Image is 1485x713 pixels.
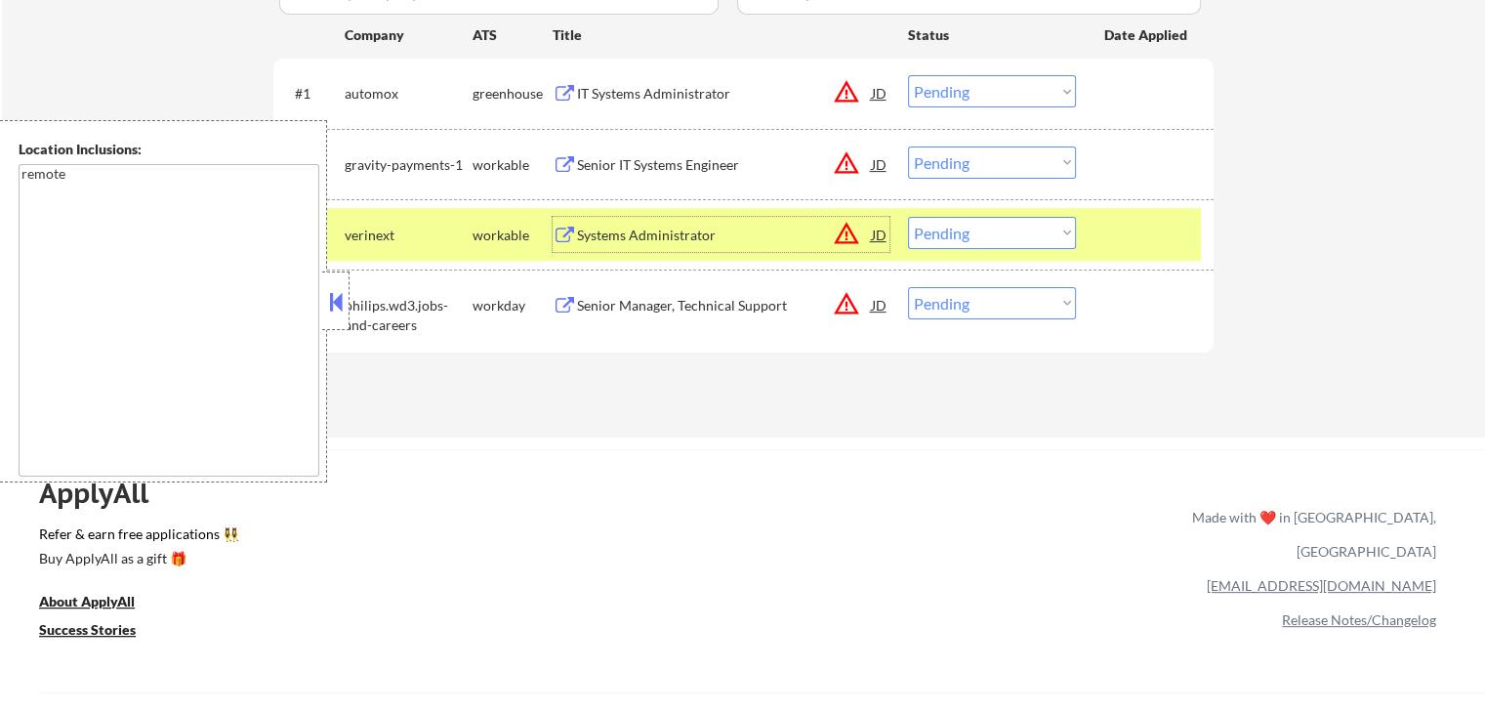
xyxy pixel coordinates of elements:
div: JD [870,287,889,322]
div: Date Applied [1104,25,1190,45]
div: JD [870,217,889,252]
a: Refer & earn free applications 👯‍♀️ [39,527,784,548]
div: workable [473,155,553,175]
div: Location Inclusions: [19,140,319,159]
u: Success Stories [39,621,136,638]
button: warning_amber [833,220,860,247]
button: warning_amber [833,290,860,317]
div: IT Systems Administrator [577,84,872,104]
div: workable [473,226,553,245]
div: Systems Administrator [577,226,872,245]
div: #1 [295,84,329,104]
div: Made with ❤️ in [GEOGRAPHIC_DATA], [GEOGRAPHIC_DATA] [1184,500,1436,568]
div: ApplyAll [39,477,171,510]
a: About ApplyAll [39,591,162,615]
div: JD [870,147,889,182]
button: warning_amber [833,149,860,177]
div: greenhouse [473,84,553,104]
div: Status [908,17,1076,52]
a: Buy ApplyAll as a gift 🎁 [39,548,234,572]
div: Title [553,25,889,45]
div: Buy ApplyAll as a gift 🎁 [39,552,234,566]
div: gravity-payments-1 [345,155,473,175]
a: Success Stories [39,619,162,644]
div: verinext [345,226,473,245]
div: workday [473,296,553,315]
div: automox [345,84,473,104]
div: philips.wd3.jobs-and-careers [345,296,473,334]
div: Senior IT Systems Engineer [577,155,872,175]
a: [EMAIL_ADDRESS][DOMAIN_NAME] [1207,577,1436,594]
div: Senior Manager, Technical Support [577,296,872,315]
div: JD [870,75,889,110]
button: warning_amber [833,78,860,105]
a: Release Notes/Changelog [1282,611,1436,628]
u: About ApplyAll [39,593,135,609]
div: Company [345,25,473,45]
div: ATS [473,25,553,45]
